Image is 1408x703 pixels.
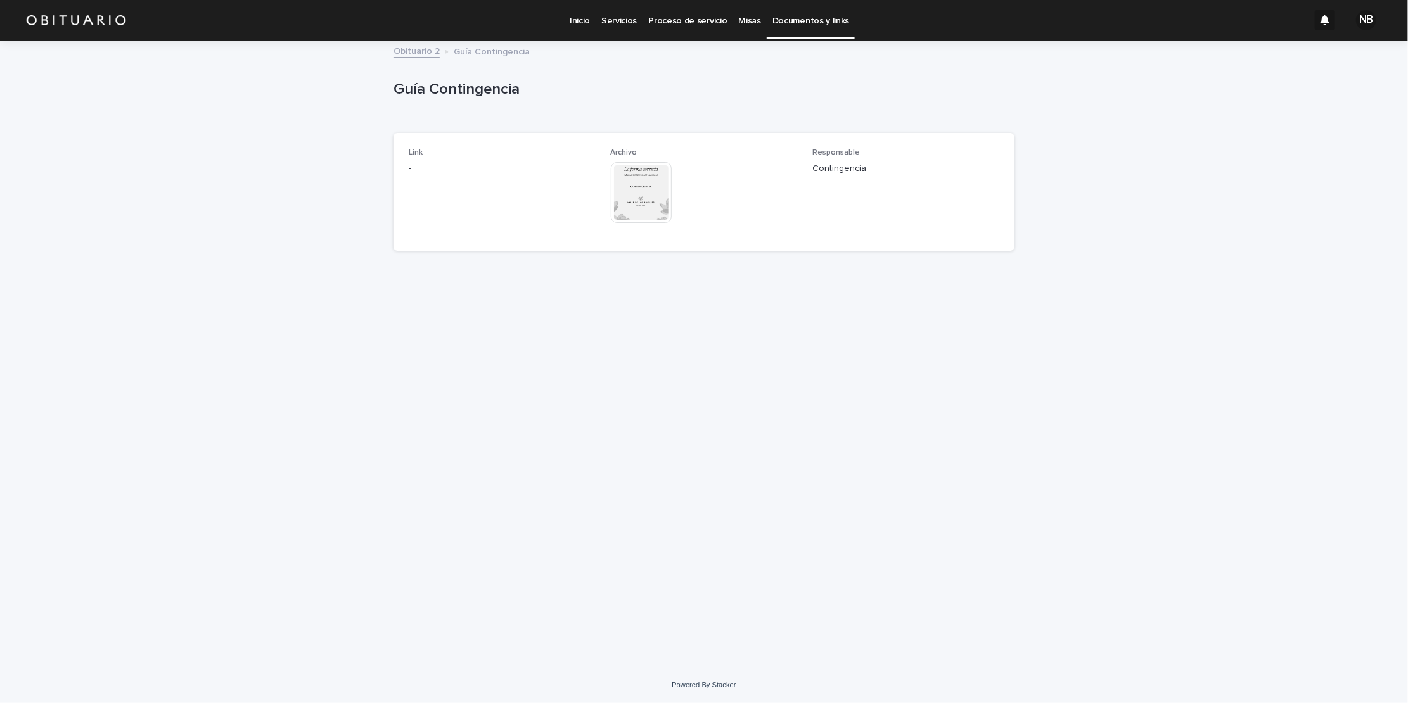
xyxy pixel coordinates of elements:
a: Powered By Stacker [672,681,736,688]
span: Responsable [812,149,860,156]
p: - [409,162,596,175]
p: Contingencia [812,162,999,175]
img: HUM7g2VNRLqGMmR9WVqf [25,8,127,33]
span: Archivo [611,149,637,156]
a: Obituario 2 [394,43,440,58]
div: NB [1356,10,1376,30]
p: Guía Contingencia [454,44,530,58]
span: Link [409,149,423,156]
p: Guía Contingencia [394,80,1009,99]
